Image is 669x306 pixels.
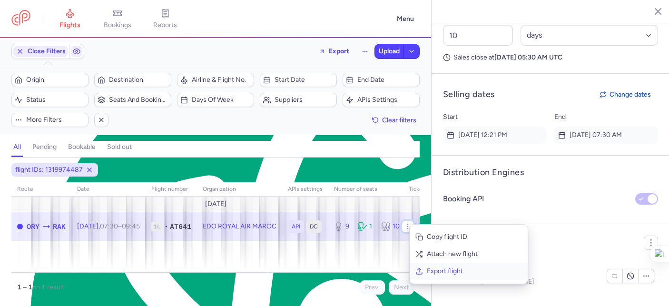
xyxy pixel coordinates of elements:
h4: pending [32,143,57,151]
p: Sales close at [443,53,658,62]
span: Export flight [427,267,522,276]
span: RAK [53,221,66,232]
span: – [100,222,140,230]
th: number of seats [328,182,403,197]
span: More filters [26,116,85,124]
a: CitizenPlane red outlined logo [11,10,30,28]
time: [DATE] 12:21 PM [443,127,547,144]
span: Attach new flight [427,249,522,259]
button: APIs settings [343,93,420,107]
button: Change dates [592,85,658,104]
span: Seats and bookings [109,96,168,104]
h4: Selling dates [443,89,495,100]
span: Clear filters [382,117,416,124]
span: API [292,222,300,231]
button: End date [343,73,420,87]
button: Seats and bookings [94,93,171,107]
span: • [165,222,168,231]
button: Suppliers [260,93,337,107]
div: 1 [358,222,374,231]
p: End [554,111,658,123]
button: Days of week [177,93,254,107]
time: 09:45 [122,222,140,230]
span: Airline & Flight No. [192,76,251,84]
th: Ticket price [403,182,445,197]
a: bookings [94,9,141,30]
span: on 1 result [32,283,64,291]
span: ORY [27,221,39,232]
span: Destination [109,76,168,84]
button: Export [313,44,355,59]
h4: Booking API [443,194,484,204]
strong: 1 – 1 [17,283,32,291]
span: reports [153,21,177,30]
h4: bookable [68,143,96,151]
span: AT641 [170,222,191,231]
h4: sold out [107,143,132,151]
button: Copy flight ID [410,228,528,246]
span: [DATE] [205,200,226,208]
span: Close Filters [28,48,66,55]
h4: all [13,143,21,151]
button: Start date [260,73,337,87]
td: EDO ROYAL AIR MAROC [197,212,282,241]
button: Status [11,93,89,107]
button: Menu [391,10,420,28]
div: 10 [381,222,397,231]
button: Origin [11,73,89,87]
time: 07:30 [100,222,118,230]
th: APIs settings [282,182,328,197]
span: bookings [104,21,131,30]
strong: [DATE] 05:30 AM UTC [494,53,562,61]
th: route [11,182,71,197]
button: Destination [94,73,171,87]
a: flights [46,9,94,30]
span: flight IDs: 1319974487 [15,165,83,175]
span: End date [357,76,416,84]
span: DC [310,222,318,231]
span: Status [26,96,85,104]
button: Upload [375,44,403,59]
p: Start [443,111,547,123]
a: reports [141,9,189,30]
button: More filters [11,113,89,127]
h4: Distribution Engines [443,167,658,178]
span: Export [329,48,349,55]
button: Prev. [360,280,385,295]
button: Attach new flight [410,246,528,263]
span: Change dates [610,91,651,98]
span: Upload [379,48,400,55]
time: [DATE] 07:30 AM [554,127,658,144]
th: Flight number [146,182,197,197]
input: ## [443,25,513,46]
span: 1L [151,222,163,231]
div: 9 [334,222,350,231]
span: Start date [275,76,334,84]
button: Export flight [410,263,528,280]
th: date [71,182,146,197]
span: Days of week [192,96,251,104]
span: Origin [26,76,85,84]
button: Airline & Flight No. [177,73,254,87]
button: Clear filters [369,113,420,127]
span: APIs settings [357,96,416,104]
span: Suppliers [275,96,334,104]
span: [DATE], [77,222,140,230]
th: organization [197,182,282,197]
button: Next [389,280,414,295]
button: Close Filters [12,44,69,59]
span: Copy flight ID [427,232,522,242]
span: flights [59,21,80,30]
